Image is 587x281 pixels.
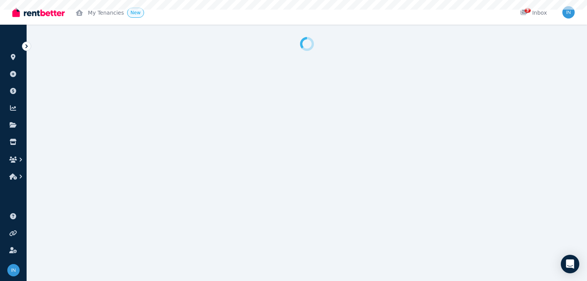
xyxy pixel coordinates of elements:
[562,6,575,19] img: info@museliving.com.au
[131,10,141,15] span: New
[520,9,547,17] div: Inbox
[561,255,579,273] div: Open Intercom Messenger
[7,264,20,276] img: info@museliving.com.au
[525,8,531,13] span: 3
[12,7,65,18] img: RentBetter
